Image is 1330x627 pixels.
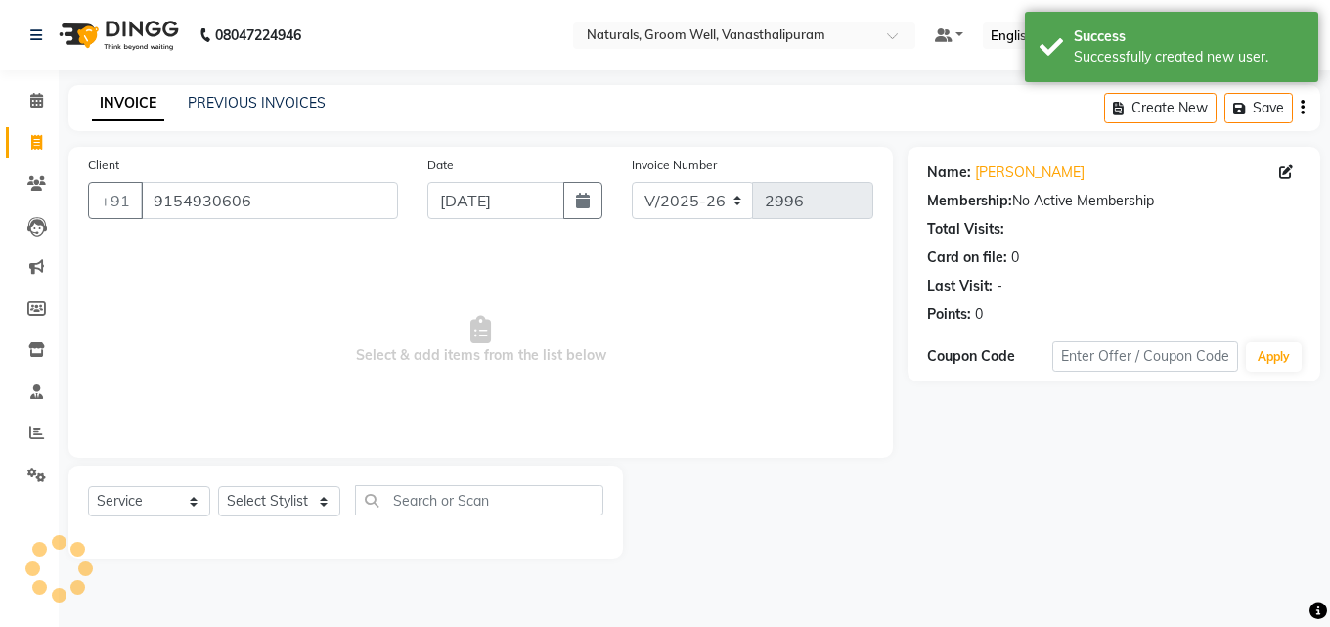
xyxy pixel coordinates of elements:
span: Select & add items from the list below [88,243,873,438]
input: Enter Offer / Coupon Code [1052,341,1239,372]
div: No Active Membership [927,191,1301,211]
div: Card on file: [927,247,1007,268]
div: Total Visits: [927,219,1004,240]
div: 0 [975,304,983,325]
div: Points: [927,304,971,325]
a: PREVIOUS INVOICES [188,94,326,112]
label: Invoice Number [632,157,717,174]
div: Successfully created new user. [1074,47,1304,67]
div: Success [1074,26,1304,47]
button: +91 [88,182,143,219]
label: Client [88,157,119,174]
label: Date [427,157,454,174]
button: Create New [1104,93,1217,123]
button: Apply [1246,342,1302,372]
div: - [997,276,1002,296]
input: Search by Name/Mobile/Email/Code [141,182,398,219]
img: logo [50,8,184,63]
div: Name: [927,162,971,183]
div: Coupon Code [927,346,1051,367]
button: Save [1224,93,1293,123]
div: Last Visit: [927,276,993,296]
a: [PERSON_NAME] [975,162,1085,183]
div: 0 [1011,247,1019,268]
a: INVOICE [92,86,164,121]
div: Membership: [927,191,1012,211]
input: Search or Scan [355,485,603,515]
b: 08047224946 [215,8,301,63]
